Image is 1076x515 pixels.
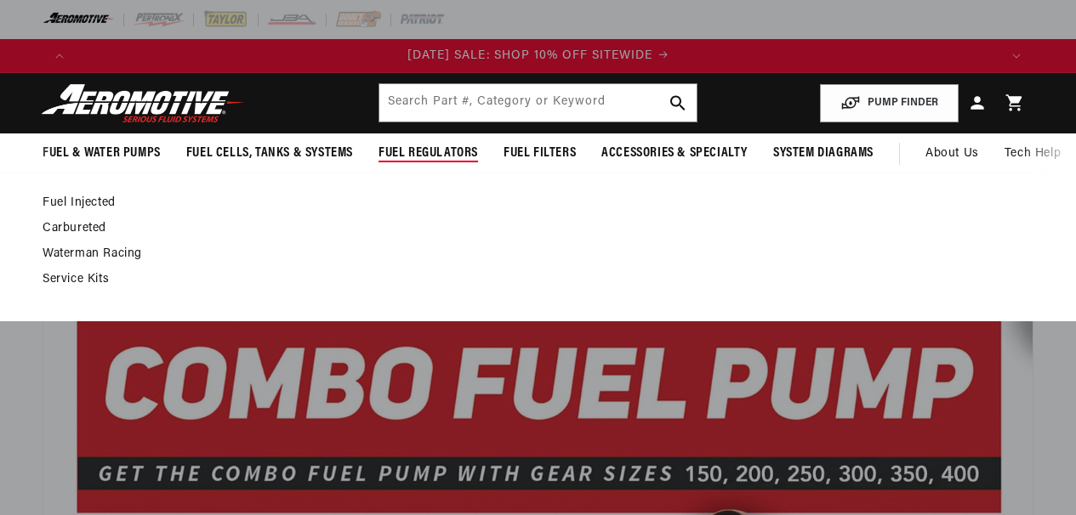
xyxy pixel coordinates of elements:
span: Fuel Filters [504,144,576,162]
input: Search by Part Number, Category or Keyword [379,84,697,122]
a: Service Kits [43,272,1016,287]
a: Waterman Racing [43,246,1016,262]
span: Fuel & Water Pumps [43,144,161,162]
span: Tech Help [1005,144,1061,163]
summary: Tech Help [992,133,1073,174]
span: Accessories & Specialty [601,144,748,162]
button: Translation missing: en.sections.announcements.previous_announcement [43,39,77,73]
a: Carbureted [43,221,1016,236]
a: Fuel Injected [43,195,1016,211]
div: 1 of 3 [77,47,999,65]
span: Fuel Regulators [379,144,478,162]
span: About Us [925,147,979,160]
a: [DATE] SALE: SHOP 10% OFF SITEWIDE [77,47,999,65]
summary: Accessories & Specialty [589,133,760,173]
a: About Us [913,133,992,174]
summary: System Diagrams [760,133,886,173]
button: search button [659,84,697,122]
div: Announcement [77,47,999,65]
summary: Fuel Filters [491,133,589,173]
span: [DATE] SALE: SHOP 10% OFF SITEWIDE [407,49,652,62]
button: PUMP FINDER [820,84,959,122]
span: System Diagrams [773,144,874,162]
img: Aeromotive [37,83,249,123]
summary: Fuel Cells, Tanks & Systems [174,133,366,173]
span: Fuel Cells, Tanks & Systems [186,144,353,162]
summary: Fuel Regulators [366,133,491,173]
button: Translation missing: en.sections.announcements.next_announcement [999,39,1033,73]
summary: Fuel & Water Pumps [30,133,174,173]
